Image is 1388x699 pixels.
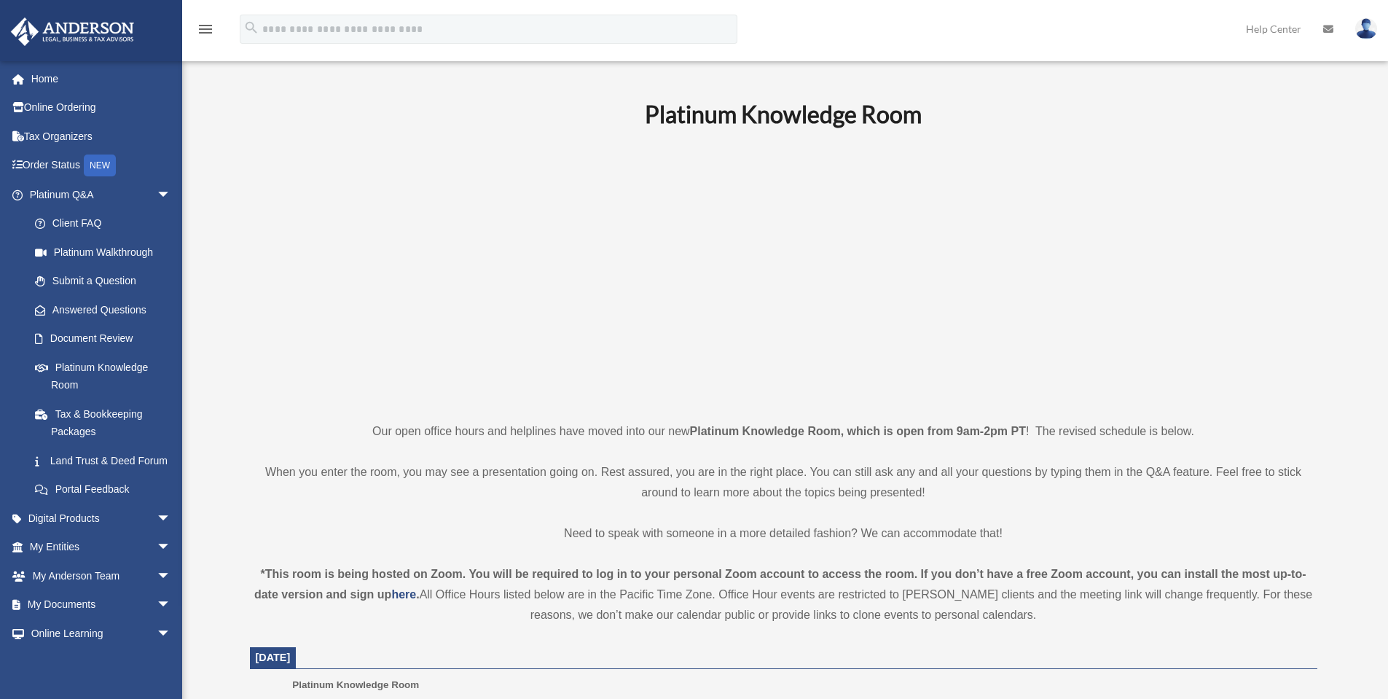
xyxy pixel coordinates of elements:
div: All Office Hours listed below are in the Pacific Time Zone. Office Hour events are restricted to ... [250,564,1317,625]
a: Tax & Bookkeeping Packages [20,399,193,446]
a: Digital Productsarrow_drop_down [10,504,193,533]
div: NEW [84,155,116,176]
span: arrow_drop_down [157,648,186,678]
span: arrow_drop_down [157,533,186,563]
a: Order StatusNEW [10,151,193,181]
a: My Entitiesarrow_drop_down [10,533,193,562]
a: My Anderson Teamarrow_drop_down [10,561,193,590]
a: Online Ordering [10,93,193,122]
p: When you enter the room, you may see a presentation going on. Rest assured, you are in the right ... [250,462,1317,503]
a: Platinum Knowledge Room [20,353,186,399]
span: arrow_drop_down [157,619,186,649]
a: Submit a Question [20,267,193,296]
img: Anderson Advisors Platinum Portal [7,17,138,46]
iframe: 231110_Toby_KnowledgeRoom [565,148,1002,394]
span: arrow_drop_down [157,561,186,591]
a: Platinum Q&Aarrow_drop_down [10,180,193,209]
a: My Documentsarrow_drop_down [10,590,193,620]
span: arrow_drop_down [157,180,186,210]
span: arrow_drop_down [157,504,186,534]
a: menu [197,26,214,38]
p: Our open office hours and helplines have moved into our new ! The revised schedule is below. [250,421,1317,442]
a: here [391,588,416,601]
a: Land Trust & Deed Forum [20,446,193,475]
i: search [243,20,259,36]
a: Answered Questions [20,295,193,324]
a: Home [10,64,193,93]
strong: *This room is being hosted on Zoom. You will be required to log in to your personal Zoom account ... [254,568,1306,601]
a: Document Review [20,324,193,354]
a: Billingarrow_drop_down [10,648,193,677]
span: [DATE] [256,652,291,663]
a: Platinum Walkthrough [20,238,193,267]
span: Platinum Knowledge Room [292,679,419,690]
b: Platinum Knowledge Room [645,100,922,128]
img: User Pic [1355,18,1377,39]
a: Online Learningarrow_drop_down [10,619,193,648]
i: menu [197,20,214,38]
a: Client FAQ [20,209,193,238]
a: Portal Feedback [20,475,193,504]
a: Tax Organizers [10,122,193,151]
p: Need to speak with someone in a more detailed fashion? We can accommodate that! [250,523,1317,544]
strong: Platinum Knowledge Room, which is open from 9am-2pm PT [690,425,1026,437]
strong: . [416,588,419,601]
span: arrow_drop_down [157,590,186,620]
